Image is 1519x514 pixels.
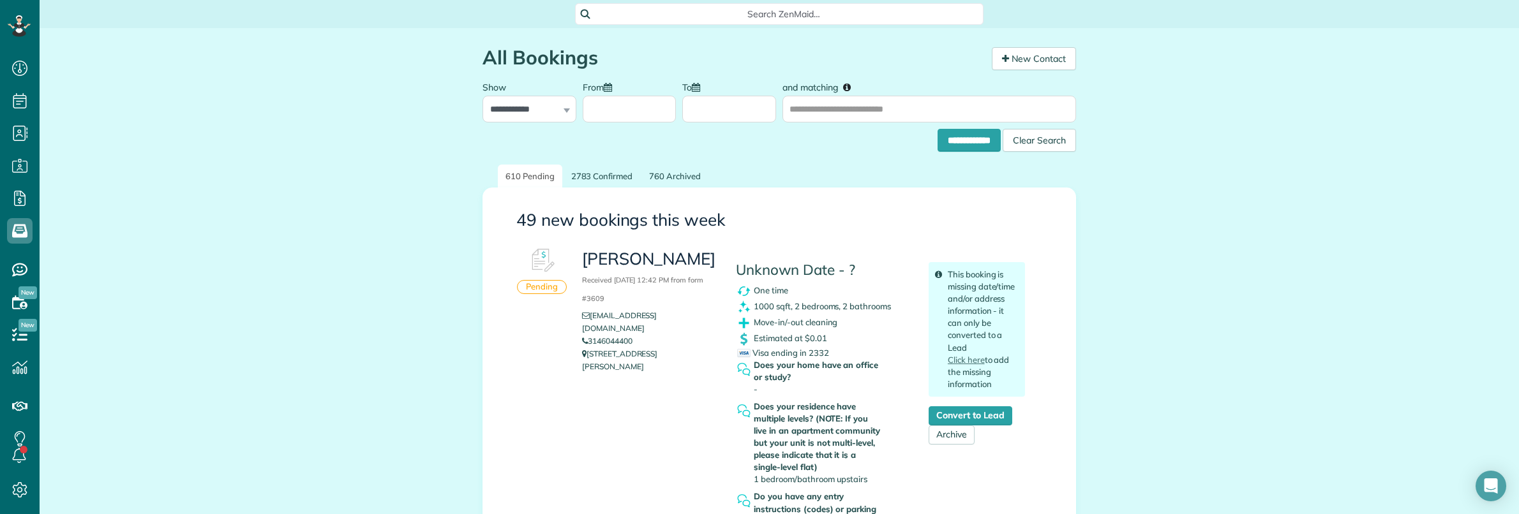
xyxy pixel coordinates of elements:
div: Pending [517,280,567,294]
img: extras_symbol_icon-f5f8d448bd4f6d592c0b405ff41d4b7d97c126065408080e4130a9468bdbe444.png [736,315,752,331]
img: recurrence_symbol_icon-7cc721a9f4fb8f7b0289d3d97f09a2e367b638918f1a67e51b1e7d8abe5fb8d8.png [736,283,752,299]
span: One time [754,285,788,295]
span: New [19,286,37,299]
a: 2783 Confirmed [564,165,640,188]
label: From [583,75,618,98]
small: Received [DATE] 12:42 PM from form #3609 [582,275,703,303]
label: and matching [782,75,860,98]
a: Convert to Lead [929,406,1012,425]
strong: Does your residence have multiple levels? (NOTE: If you live in an apartment community but your u... [754,400,883,473]
img: question_symbol_icon-fa7b350da2b2fea416cef77984ae4cf4944ea5ab9e3d5925827a5d6b7129d3f6.png [736,493,752,509]
label: To [682,75,707,98]
span: Estimated at $0.01 [754,333,827,343]
a: Clear Search [1003,131,1076,141]
a: 610 Pending [498,165,562,188]
span: - [754,384,758,394]
a: 760 Archived [641,165,708,188]
img: dollar_symbol_icon-bd8a6898b2649ec353a9eba708ae97d8d7348bddd7d2aed9b7e4bf5abd9f4af5.png [736,331,752,347]
a: 3146044400 [582,336,632,346]
span: 1 bedroom/bathroom upstairs [754,474,867,484]
div: Clear Search [1003,129,1076,152]
a: Archive [929,425,975,444]
img: question_symbol_icon-fa7b350da2b2fea416cef77984ae4cf4944ea5ab9e3d5925827a5d6b7129d3f6.png [736,403,752,419]
h4: Unknown Date - ? [736,262,909,278]
a: Click here [948,355,985,365]
p: [STREET_ADDRESS][PERSON_NAME] [582,348,717,373]
span: Visa ending in 2332 [737,348,828,358]
img: Booking #613392 [523,242,561,280]
img: clean_symbol_icon-dd072f8366c07ea3eb8378bb991ecd12595f4b76d916a6f83395f9468ae6ecae.png [736,299,752,315]
strong: Does your home have an office or study? [754,359,883,383]
h1: All Bookings [483,47,982,68]
h3: [PERSON_NAME] [582,250,717,305]
a: [EMAIL_ADDRESS][DOMAIN_NAME] [582,311,657,333]
span: 1000 sqft, 2 bedrooms, 2 bathrooms [754,301,891,311]
img: question_symbol_icon-fa7b350da2b2fea416cef77984ae4cf4944ea5ab9e3d5925827a5d6b7129d3f6.png [736,362,752,378]
h3: 49 new bookings this week [516,211,1042,230]
span: New [19,319,37,332]
span: Move-in/-out cleaning [754,317,837,327]
div: This booking is missing date/time and/or address information - it can only be converted to a Lead... [929,262,1025,397]
div: Open Intercom Messenger [1476,471,1506,501]
a: New Contact [992,47,1076,70]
